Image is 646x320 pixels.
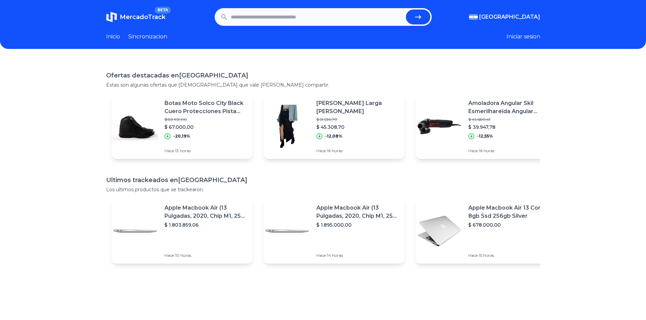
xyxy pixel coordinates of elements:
img: Featured image [112,103,159,150]
a: Inicio [106,33,120,41]
p: $ 51.536,70 [316,117,399,122]
p: Hace 13 horas [164,148,247,154]
a: MercadoTrackBETA [106,12,165,22]
img: Featured image [415,207,463,255]
a: Featured imageApple Macbook Air (13 Pulgadas, 2020, Chip M1, 256 Gb De Ssd, 8 Gb De Ram) - Plata$... [112,198,253,264]
a: Featured imageApple Macbook Air 13 Core I5 8gb Ssd 256gb Silver$ 678.000,00Hace 15 horas [415,198,556,264]
p: -20,19% [173,134,190,139]
p: $ 67.000,00 [164,124,247,130]
p: Hace 16 horas [316,148,399,154]
p: $ 1.895.000,00 [316,221,399,228]
img: Featured image [263,207,311,255]
p: [PERSON_NAME] Larga [PERSON_NAME] [316,99,399,115]
p: Botas Moto Solco City Black Cuero Protecciones Pista Calle [164,99,247,115]
button: [GEOGRAPHIC_DATA] [469,13,540,21]
h1: Ultimos trackeados en [GEOGRAPHIC_DATA] [106,175,540,185]
img: Argentina [469,14,478,20]
p: $ 678.000,00 [468,221,551,228]
a: Featured imageBotas Moto Solco City Black Cuero Protecciones Pista Calle$ 83.951,00$ 67.000,00-20... [112,94,253,159]
p: Estas son algunas ofertas que [DEMOGRAPHIC_DATA] que vale [PERSON_NAME] compartir. [106,82,540,88]
p: -12,55% [477,134,493,139]
a: Sincronizacion [128,33,167,41]
p: Los ultimos productos que se trackearon. [106,186,540,193]
p: -12,08% [325,134,342,139]
a: Featured imageAmoladora Angular Skil Esmerilhareida Angular F0129002al De 50 hz/60 hz Color Negro... [415,94,556,159]
img: Featured image [112,207,159,255]
p: Hace 10 horas [164,253,247,258]
p: Hace 16 horas [468,148,551,154]
p: $ 1.803.859,06 [164,221,247,228]
p: $ 83.951,00 [164,117,247,122]
span: BETA [155,7,171,14]
p: Hace 15 horas [468,253,551,258]
img: Featured image [415,103,463,150]
span: MercadoTrack [120,13,165,21]
p: Apple Macbook Air (13 Pulgadas, 2020, Chip M1, 256 Gb De Ssd, 8 Gb De Ram) - Plata [164,204,247,220]
p: Amoladora Angular Skil Esmerilhareida Angular F0129002al De 50 hz/60 hz Color Negro 700 w 220 v [468,99,551,115]
img: Featured image [263,103,311,150]
a: Featured imageApple Macbook Air (13 Pulgadas, 2020, Chip M1, 256 Gb De Ssd, 8 Gb De Ram) - Plata$... [263,198,405,264]
button: Iniciar sesion [507,33,540,41]
p: $ 45.680,61 [468,117,551,122]
h1: Ofertas destacadas en [GEOGRAPHIC_DATA] [106,71,540,80]
p: Apple Macbook Air 13 Core I5 8gb Ssd 256gb Silver [468,204,551,220]
a: Featured image[PERSON_NAME] Larga [PERSON_NAME]$ 51.536,70$ 45.308,70-12,08%Hace 16 horas [263,94,405,159]
span: [GEOGRAPHIC_DATA] [479,13,540,21]
p: $ 45.308,70 [316,124,399,130]
p: Apple Macbook Air (13 Pulgadas, 2020, Chip M1, 256 Gb De Ssd, 8 Gb De Ram) - Plata [316,204,399,220]
p: Hace 14 horas [316,253,399,258]
img: MercadoTrack [106,12,117,22]
p: $ 39.947,78 [468,124,551,130]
